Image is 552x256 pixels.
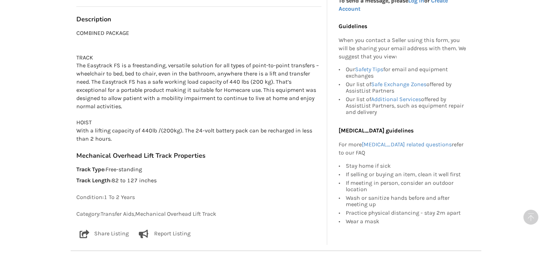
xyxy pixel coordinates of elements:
[76,15,321,23] h3: Description
[346,208,466,217] div: Practice physical distancing - stay 2m apart
[339,127,414,134] b: [MEDICAL_DATA] guidelines
[339,36,466,61] p: When you contact a Seller using this form, you will be sharing your email address with them. We s...
[76,29,321,143] p: COMBINED PACKAGE TRACK The Easytrack FS is a freestanding, versatile solution for all types of po...
[346,170,466,178] div: If selling or buying an item, clean it well first
[76,166,104,173] strong: Track Type
[346,66,466,80] div: Our for email and equipment exchanges
[76,177,110,184] strong: Track Length
[76,210,321,218] p: Category: Transfer Aids , Mechanical Overhead Lift Track
[346,217,466,224] div: Wear a mask
[362,141,452,148] a: [MEDICAL_DATA] related questions
[76,166,321,174] p: : Free-standing
[346,162,466,170] div: Stay home if sick
[346,193,466,208] div: Wash or sanitize hands before and after meeting up
[76,177,321,185] p: : 82 to 127 inches
[339,141,466,157] p: For more refer to our FAQ
[371,81,426,88] a: Safe Exchange Zones
[346,95,466,115] div: Our list of offered by AssistList Partners, such as equipment repair and delivery
[339,22,367,29] b: Guidelines
[346,178,466,193] div: If meeting in person, consider an outdoor location
[154,230,191,238] p: Report Listing
[76,152,321,160] h3: Mechanical Overhead Lift Track Properties
[95,230,129,238] p: Share Listing
[346,80,466,95] div: Our list of offered by AssistList Partners
[76,193,321,202] p: Condition: 1 To 2 Years
[371,96,421,103] a: Additional Services
[355,66,383,73] a: Safety Tips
